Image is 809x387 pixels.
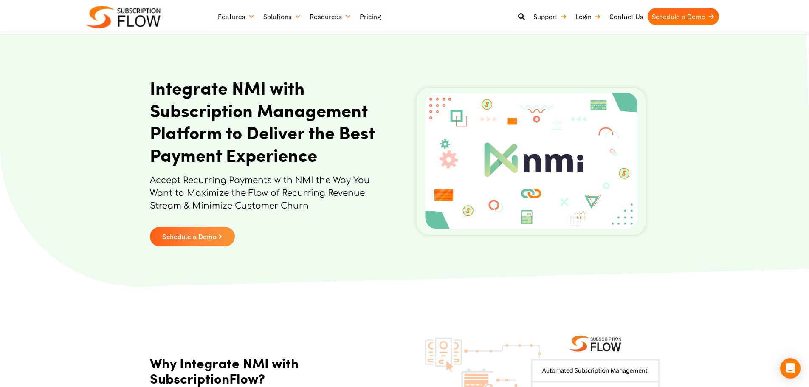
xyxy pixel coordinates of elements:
a: Login [571,8,605,25]
img: Subscriptionflow [86,6,161,28]
h1: Integrate NMI with Subscription Management Platform to Deliver the Best Payment Experience [150,76,381,166]
a: Support [529,8,571,25]
a: Solutions [259,8,305,25]
p: Accept Recurring Payments with NMI the Way You Want to Maximize the Flow of Recurring Revenue Str... [150,174,381,221]
a: Schedule a Demo [648,8,719,25]
a: Resources [305,8,355,25]
a: Features [214,8,259,25]
div: Open Intercom Messenger [780,358,801,379]
h2: Why Integrate NMI with SubscriptionFlow? [150,355,394,387]
a: Contact Us [605,8,648,25]
span: Schedule a Demo [162,233,217,240]
a: Schedule a Demo [150,227,235,246]
a: Pricing [355,8,385,25]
